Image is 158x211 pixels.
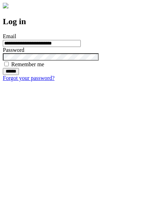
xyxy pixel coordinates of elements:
[3,33,16,39] label: Email
[3,3,8,8] img: logo-4e3dc11c47720685a147b03b5a06dd966a58ff35d612b21f08c02c0306f2b779.png
[3,47,24,53] label: Password
[3,75,54,81] a: Forgot your password?
[11,61,44,67] label: Remember me
[3,17,155,26] h2: Log in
